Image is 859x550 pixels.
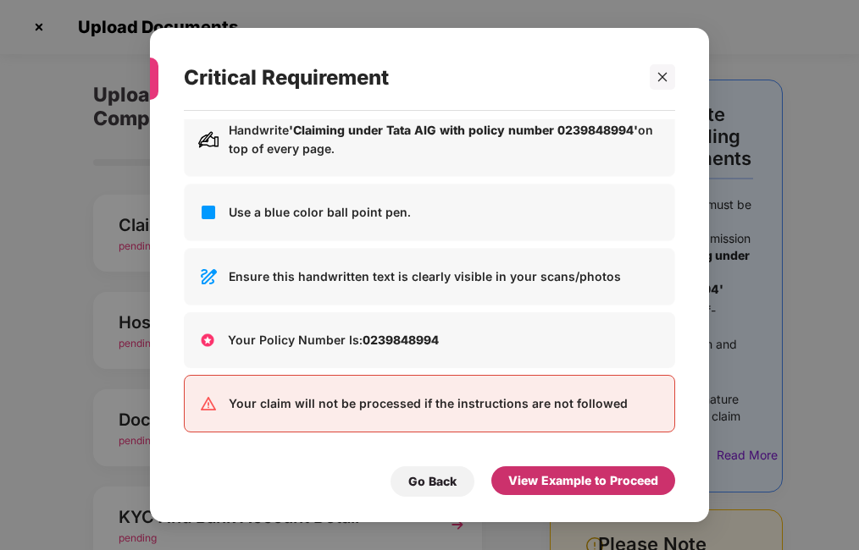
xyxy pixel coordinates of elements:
img: svg+xml;base64,PHN2ZyB3aWR0aD0iMjQiIGhlaWdodD0iMjQiIHZpZXdCb3g9IjAgMCAyNCAyNCIgZmlsbD0ibm9uZSIgeG... [198,267,219,287]
b: 0239848994 [363,333,439,347]
p: Use a blue color ball point pen. [229,203,661,222]
p: Handwrite on top of every page. [229,121,661,158]
img: svg+xml;base64,PHN2ZyB3aWR0aD0iMjQiIGhlaWdodD0iMjQiIHZpZXdCb3g9IjAgMCAyNCAyNCIgZmlsbD0ibm9uZSIgeG... [198,393,219,414]
div: Critical Requirement [184,45,635,111]
b: 'Claiming under Tata AIG with policy number 0239848994' [289,123,638,137]
p: Ensure this handwritten text is clearly visible in your scans/photos [229,267,661,286]
img: svg+xml;base64,PHN2ZyB3aWR0aD0iMjQiIGhlaWdodD0iMjQiIHZpZXdCb3g9IjAgMCAyNCAyNCIgZmlsbD0ibm9uZSIgeG... [198,202,219,223]
img: svg+xml;base64,PHN2ZyB3aWR0aD0iMjAiIGhlaWdodD0iMjAiIHZpZXdCb3g9IjAgMCAyMCAyMCIgZmlsbD0ibm9uZSIgeG... [198,129,219,150]
img: +cAAAAASUVORK5CYII= [197,330,218,350]
span: close [657,71,668,83]
div: Go Back [408,472,457,491]
p: Your Policy Number Is: [228,331,662,349]
p: Your claim will not be processed if the instructions are not followed [229,394,661,413]
div: View Example to Proceed [508,471,658,490]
